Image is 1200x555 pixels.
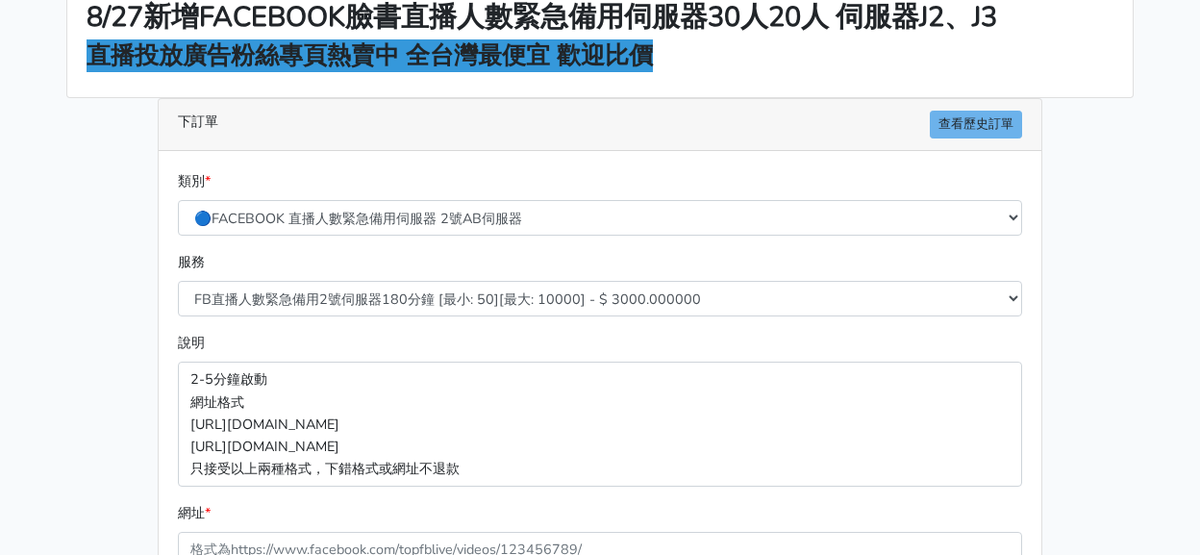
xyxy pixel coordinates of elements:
[178,251,205,273] label: 服務
[87,39,653,72] strong: 直播投放廣告粉絲專頁熱賣中 全台灣最便宜 歡迎比價
[159,99,1041,151] div: 下訂單
[178,362,1022,486] p: 2-5分鐘啟動 網址格式 [URL][DOMAIN_NAME] [URL][DOMAIN_NAME] 只接受以上兩種格式，下錯格式或網址不退款
[178,502,211,524] label: 網址
[178,170,211,192] label: 類別
[178,332,205,354] label: 說明
[930,111,1022,139] a: 查看歷史訂單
